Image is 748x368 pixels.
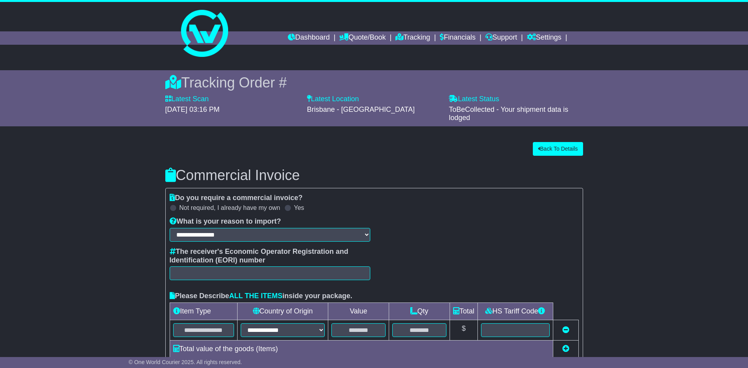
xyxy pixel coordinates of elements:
span: ToBeCollected - Your shipment data is lodged [449,106,568,122]
span: © One World Courier 2025. All rights reserved. [129,359,242,365]
a: Dashboard [288,31,330,45]
div: Tracking Order # [165,74,583,91]
span: [DATE] 03:16 PM [165,106,220,113]
td: Item Type [170,302,237,320]
label: Not required, I already have my own [179,204,280,211]
a: Tracking [395,31,430,45]
td: $ [450,320,477,340]
td: Total [450,302,477,320]
button: Back To Details [533,142,583,156]
span: Brisbane - [GEOGRAPHIC_DATA] [307,106,415,113]
td: Qty [389,302,450,320]
td: HS Tariff Code [477,302,553,320]
label: Latest Scan [165,95,209,104]
label: Yes [294,204,304,211]
label: Please Describe inside your package. [170,292,353,301]
a: Remove this item [562,326,569,334]
a: Quote/Book [339,31,386,45]
label: Do you require a commercial invoice? [170,194,303,202]
div: Total value of the goods ( Items) [169,344,546,354]
a: Support [485,31,517,45]
a: Settings [527,31,561,45]
label: Latest Status [449,95,499,104]
label: The receiver's Economic Operator Registration and Identification (EORI) number [170,248,370,264]
label: What is your reason to import? [170,217,281,226]
h3: Commercial Invoice [165,168,583,183]
td: Value [328,302,389,320]
label: Latest Location [307,95,359,104]
td: Country of Origin [237,302,328,320]
a: Financials [440,31,476,45]
span: ALL THE ITEMS [229,292,283,300]
a: Add new item [562,345,569,353]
